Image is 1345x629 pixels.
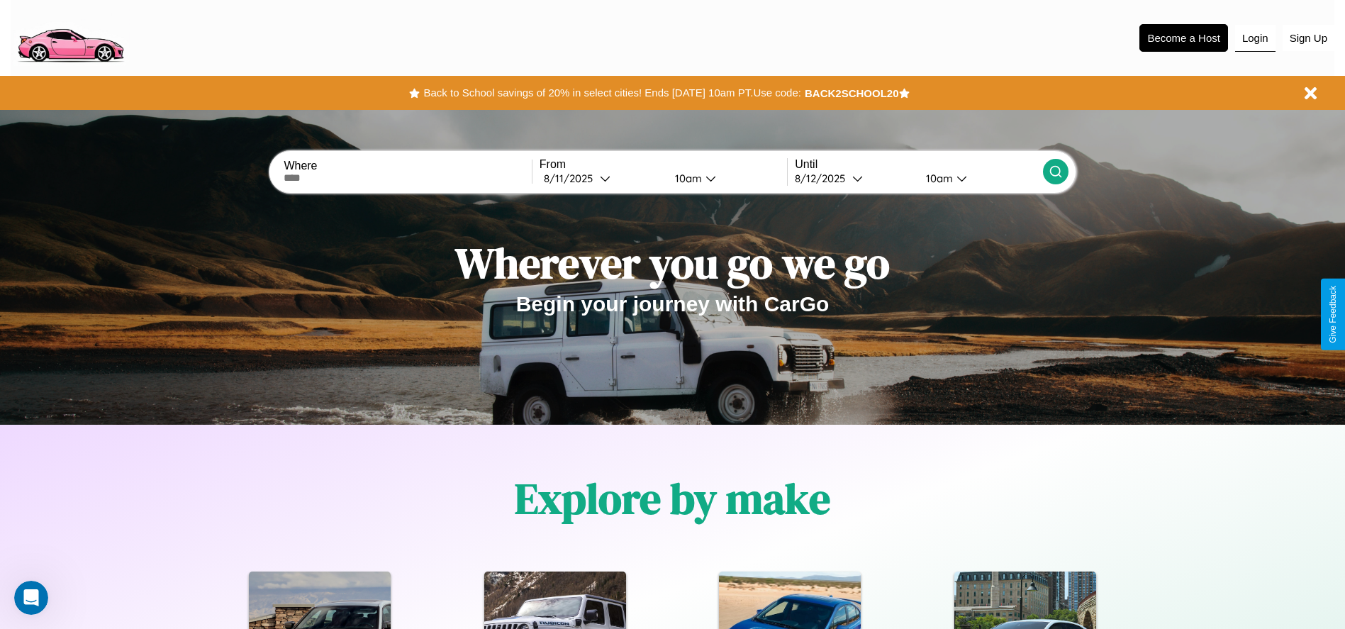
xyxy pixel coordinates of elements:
img: logo [11,7,130,66]
label: Until [795,158,1042,171]
b: BACK2SCHOOL20 [805,87,899,99]
div: 8 / 11 / 2025 [544,172,600,185]
button: Become a Host [1139,24,1228,52]
button: Login [1235,25,1276,52]
button: Sign Up [1283,25,1334,51]
div: 10am [919,172,956,185]
label: From [540,158,787,171]
button: 10am [664,171,788,186]
h1: Explore by make [515,469,830,528]
button: 8/11/2025 [540,171,664,186]
div: 10am [668,172,705,185]
div: Give Feedback [1328,286,1338,343]
div: 8 / 12 / 2025 [795,172,852,185]
button: 10am [915,171,1043,186]
label: Where [284,160,531,172]
button: Back to School savings of 20% in select cities! Ends [DATE] 10am PT.Use code: [420,83,804,103]
iframe: Intercom live chat [14,581,48,615]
